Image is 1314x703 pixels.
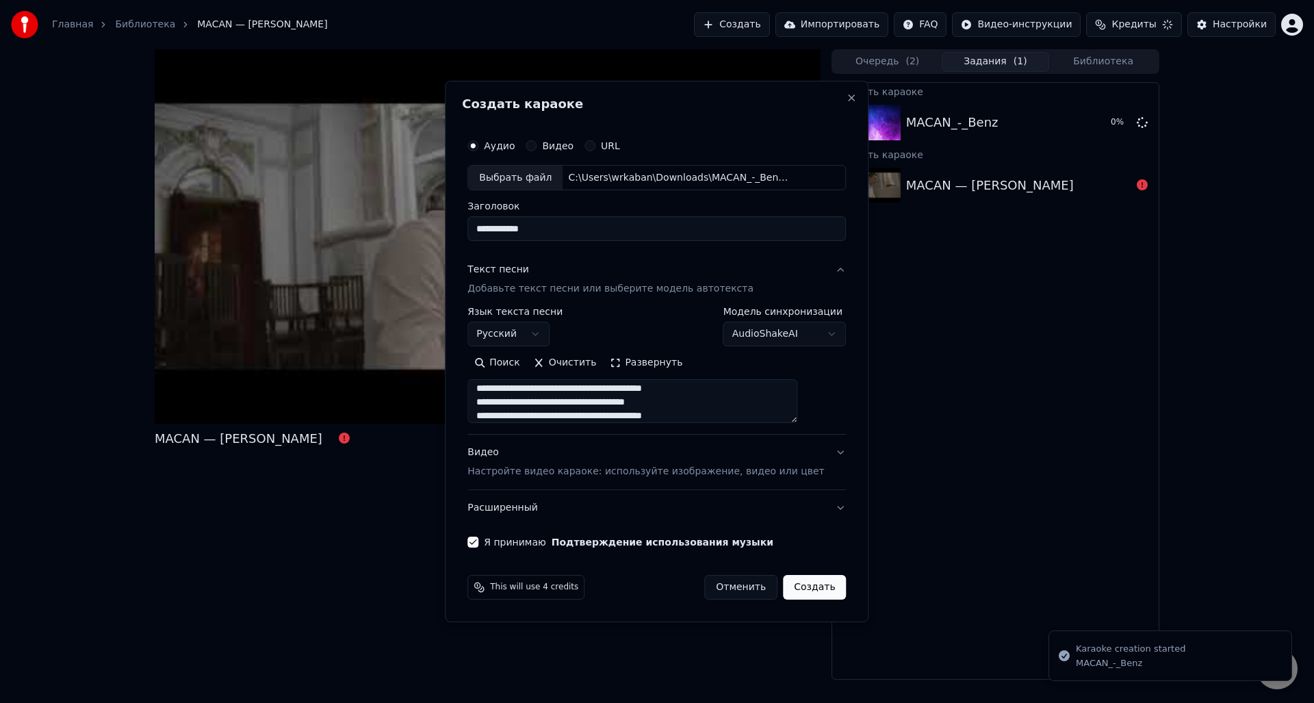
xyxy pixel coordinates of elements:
button: Развернуть [603,353,689,374]
button: ВидеоНастройте видео караоке: используйте изображение, видео или цвет [467,435,846,490]
label: Модель синхронизации [723,307,847,317]
button: Текст песниДобавьте текст песни или выберите модель автотекста [467,253,846,307]
div: Текст песни [467,264,529,277]
button: Отменить [704,575,777,600]
label: Я принимаю [484,537,773,547]
div: Текст песниДобавьте текст песни или выберите модель автотекста [467,307,846,435]
button: Создать [783,575,846,600]
p: Настройте видео караоке: используйте изображение, видео или цвет [467,465,824,478]
p: Добавьте текст песни или выберите модель автотекста [467,283,753,296]
button: Расширенный [467,490,846,526]
div: Видео [467,446,824,479]
div: C:\Users\wrkaban\Downloads\MACAN_-_Benz_66006271.mp3 [563,171,795,185]
div: Выбрать файл [468,166,563,190]
h2: Создать караоке [462,98,851,110]
label: Видео [542,141,574,151]
label: Аудио [484,141,515,151]
label: Язык текста песни [467,307,563,317]
button: Поиск [467,353,526,374]
button: Очистить [527,353,604,374]
label: URL [601,141,620,151]
button: Я принимаю [552,537,773,547]
label: Заголовок [467,202,846,212]
span: This will use 4 credits [490,582,578,593]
